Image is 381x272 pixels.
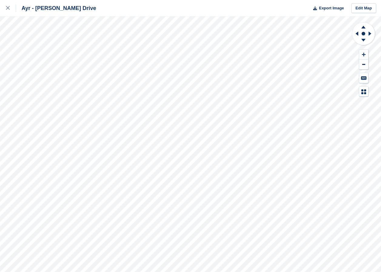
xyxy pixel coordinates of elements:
[16,5,96,12] div: Ayr - [PERSON_NAME] Drive
[319,5,344,11] span: Export Image
[359,87,368,97] button: Map Legend
[359,50,368,60] button: Zoom In
[359,73,368,83] button: Keyboard Shortcuts
[351,3,376,13] a: Edit Map
[309,3,344,13] button: Export Image
[359,60,368,70] button: Zoom Out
